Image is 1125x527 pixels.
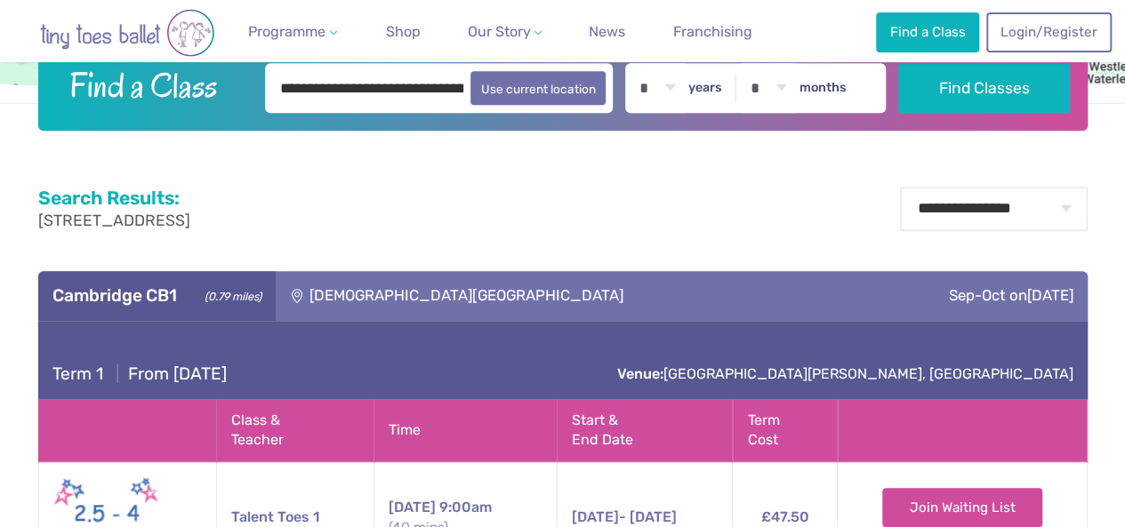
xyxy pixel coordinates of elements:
label: years [688,80,722,96]
span: Term 1 [52,363,103,384]
span: Shop [386,23,421,40]
span: | [108,363,128,384]
h2: Search Results: [38,187,190,210]
label: months [800,80,847,96]
span: News [589,23,625,40]
img: tiny toes ballet [20,9,234,57]
strong: Venue: [617,365,663,382]
a: Venue:[GEOGRAPHIC_DATA][PERSON_NAME], [GEOGRAPHIC_DATA] [617,365,1073,382]
span: [DATE] [1027,286,1073,304]
a: Our Story [460,14,549,50]
div: Sep-Oct on [846,271,1087,321]
a: Open this area in Google Maps (opens a new window) [4,80,63,103]
a: Shop [379,14,428,50]
span: [DATE] [572,508,619,525]
a: Join Waiting List [882,488,1043,527]
a: Franchising [666,14,759,50]
p: [STREET_ADDRESS] [38,210,190,232]
th: Class & Teacher [216,399,374,461]
h4: From [DATE] [52,363,227,385]
span: Franchising [673,23,752,40]
span: Programme [248,23,325,40]
th: Time [374,399,557,461]
a: Find a Class [876,12,979,52]
div: [DEMOGRAPHIC_DATA][GEOGRAPHIC_DATA] [276,271,846,321]
th: Term Cost [733,399,838,461]
img: Google [4,80,63,103]
a: News [582,14,632,50]
small: (0.79 miles) [198,285,261,304]
span: - [DATE] [572,508,677,525]
span: Our Story [467,23,530,40]
th: Start & End Date [557,399,733,461]
a: Login/Register [986,12,1111,52]
h2: Find a Class [55,63,253,108]
button: Find Classes [898,63,1070,113]
button: Use current location [470,71,607,105]
h3: Cambridge CB1 [52,285,261,307]
a: Programme [241,14,344,50]
span: [DATE] [389,499,436,515]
